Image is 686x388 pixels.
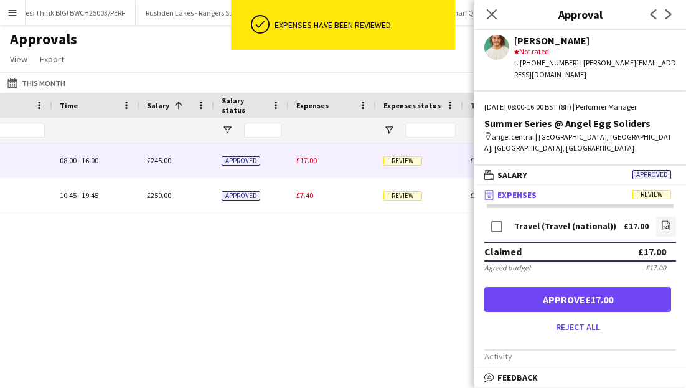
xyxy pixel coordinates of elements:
div: Agreed budget [484,263,531,272]
h3: Approval [474,6,686,22]
span: £250.00 [147,191,171,200]
button: Rushden Lakes - Rangers Summer Series - RL25002/PERF [136,1,332,25]
span: Approved [632,170,671,179]
span: Time [60,101,78,110]
span: Salary [497,169,527,181]
button: This Month [5,75,68,90]
span: - [78,156,80,165]
div: £17.00 [638,245,666,258]
button: Open Filter Menu [222,125,233,136]
span: Feedback [497,372,538,383]
span: Review [632,190,671,199]
span: 19:45 [82,191,98,200]
input: Salary status Filter Input [244,123,281,138]
button: Open Filter Menu [383,125,395,136]
span: 08:00 [60,156,77,165]
span: Expenses [497,189,537,201]
h3: Activity [484,351,676,362]
span: Review [383,156,422,166]
span: £245.00 [147,156,171,165]
div: angel central | [GEOGRAPHIC_DATA], [GEOGRAPHIC_DATA], [GEOGRAPHIC_DATA], [GEOGRAPHIC_DATA] [484,131,676,154]
a: Export [35,51,69,67]
span: £7.40 [296,191,313,200]
mat-expansion-panel-header: ExpensesReview [474,186,686,204]
mat-expansion-panel-header: Feedback [474,368,686,387]
input: Expenses status Filter Input [406,123,456,138]
span: Expenses status [383,101,441,110]
button: Approve£17.00 [484,287,671,312]
div: [DATE] 08:00-16:00 BST (8h) | Performer Manager [484,102,676,113]
a: View [5,51,32,67]
span: £262.00 [471,156,495,165]
span: Total [471,101,490,110]
div: Expenses have been reviewed. [275,19,450,31]
div: Travel (Travel (national)) [514,222,616,231]
div: Claimed [484,245,522,258]
span: 16:00 [82,156,98,165]
span: Salary status [222,96,266,115]
div: Summer Series @ Angel Egg Soliders [484,118,676,129]
button: Reject all [484,317,671,337]
span: Review [383,191,422,201]
div: £17.00 [624,222,649,231]
span: Expenses [296,101,329,110]
div: Not rated [514,46,676,57]
mat-expansion-panel-header: SalaryApproved [474,166,686,184]
span: £17.00 [296,156,317,165]
span: Salary [147,101,169,110]
span: - [78,191,80,200]
span: Export [40,54,64,65]
div: [PERSON_NAME] [514,35,676,46]
div: t. [PHONE_NUMBER] | [PERSON_NAME][EMAIL_ADDRESS][DOMAIN_NAME] [514,57,676,80]
span: 10:45 [60,191,77,200]
div: £17.00 [646,263,666,272]
span: £257.40 [471,191,495,200]
span: Approved [222,191,260,201]
span: View [10,54,27,65]
span: Approved [222,156,260,166]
